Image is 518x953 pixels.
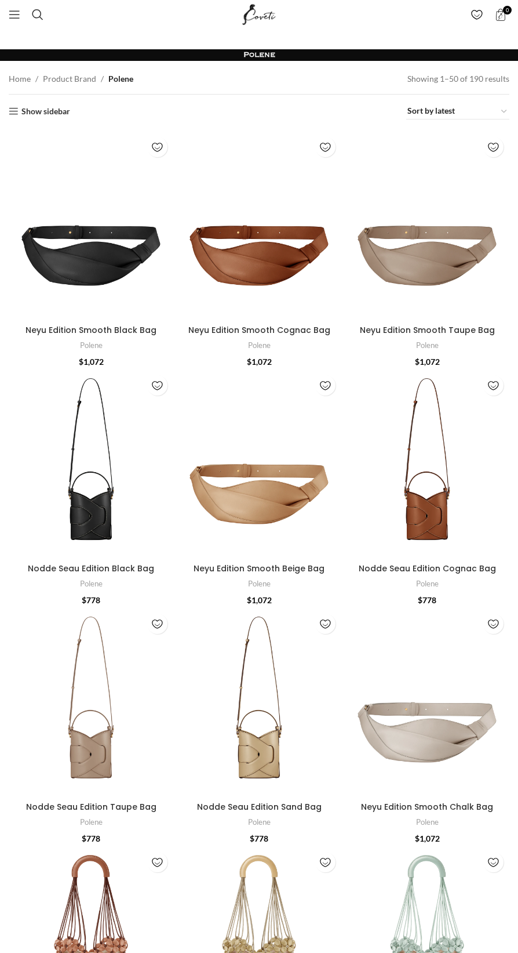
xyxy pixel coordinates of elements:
span: 0 [503,6,512,15]
div: My Wishlist [465,3,488,26]
a: Nodde Seau Edition Black Bag [28,563,154,574]
span: $ [415,834,419,843]
a: Polene [80,340,103,351]
img: Polene [345,131,509,320]
bdi: 1,072 [79,357,104,367]
bdi: 778 [250,834,268,843]
p: Showing 1–50 of 190 results [407,73,509,85]
a: Nodde Seau Edition Taupe Bag [26,801,156,813]
a: Neyu Edition Smooth Chalk Bag [345,608,509,796]
a: Polene [416,817,439,828]
a: Nodde Seau Edition Sand Bag [197,801,322,813]
a: 0 [488,3,512,26]
a: Neyu Edition Smooth Cognac Bag [188,324,330,336]
bdi: 1,072 [415,834,440,843]
a: Polene [248,340,271,351]
a: Neyu Edition Smooth Beige Bag [194,563,324,574]
span: Polene [108,73,133,85]
img: Polene [177,131,341,320]
a: Neyu Edition Smooth Black Bag [25,324,156,336]
span: $ [415,357,419,367]
a: Nodde Seau Edition Cognac Bag [345,369,509,558]
a: Neyu Edition Smooth Beige Bag [177,369,341,558]
a: Neyu Edition Smooth Cognac Bag [177,131,341,320]
a: Home [9,73,31,85]
a: Fancy designing your own shoe? | Discover Now [173,34,345,44]
span: Product Brand [43,73,96,85]
bdi: 1,072 [415,357,440,367]
select: Shop order [406,103,509,119]
bdi: 1,072 [247,595,272,605]
img: Polene [9,369,173,558]
a: Nodde Seau Edition Cognac Bag [359,563,496,574]
a: Nodde Seau Edition Taupe Bag [9,608,173,796]
img: Polene [345,369,509,558]
a: Neyu Edition Smooth Chalk Bag [361,801,493,813]
a: Nodde Seau Edition Black Bag [9,369,173,558]
a: Polene [248,578,271,589]
img: Polene [177,608,341,796]
bdi: 1,072 [247,357,272,367]
a: Neyu Edition Smooth Taupe Bag [360,324,495,336]
a: Neyu Edition Smooth Black Bag [9,131,173,320]
a: Nodde Seau Edition Sand Bag [177,608,341,796]
h1: Polene [243,50,275,60]
img: Polene [9,608,173,796]
a: Neyu Edition Smooth Taupe Bag [345,131,509,320]
a: Polene [416,340,439,351]
bdi: 778 [82,595,100,605]
span: $ [247,595,251,605]
img: Polene [345,608,509,796]
bdi: 778 [418,595,436,605]
a: Site logo [240,9,279,19]
bdi: 778 [82,834,100,843]
a: Polene [248,817,271,828]
span: $ [79,357,83,367]
span: $ [82,834,86,843]
img: Polene [9,131,173,320]
nav: Breadcrumb [9,73,133,85]
span: $ [250,834,254,843]
a: Open mobile menu [3,3,26,26]
a: Polene [80,817,103,828]
span: $ [82,595,86,605]
span: $ [247,357,251,367]
a: Search [26,3,49,26]
a: Polene [416,578,439,589]
img: Polene [177,369,341,558]
span: $ [418,595,422,605]
a: Polene [80,578,103,589]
